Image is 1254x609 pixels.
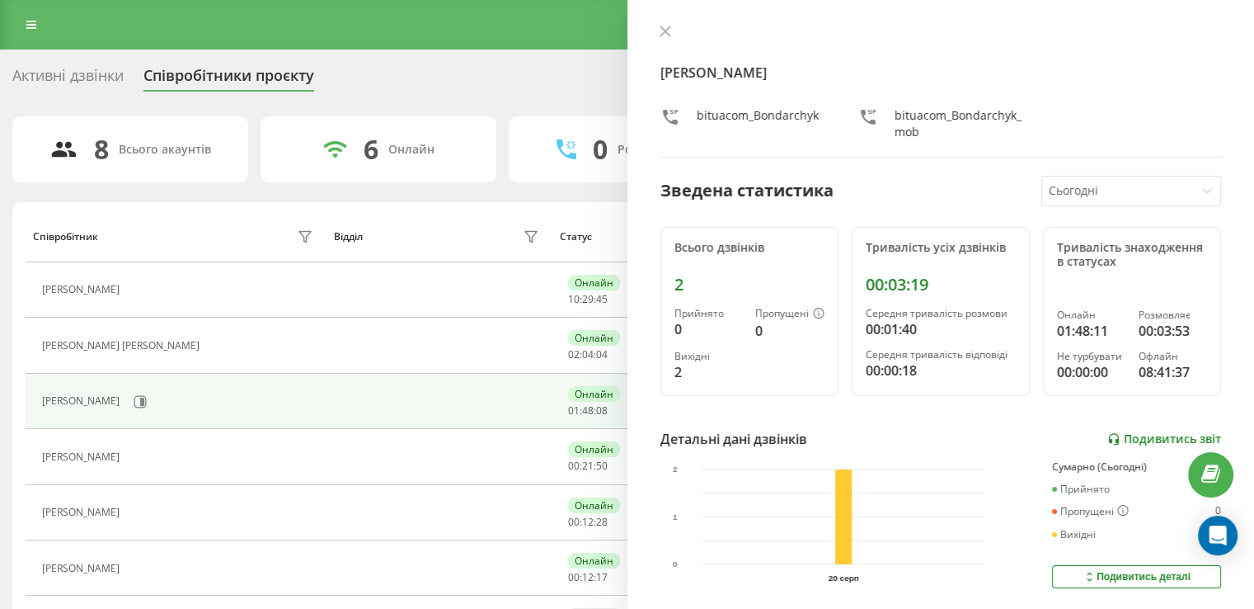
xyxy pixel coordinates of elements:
[119,143,211,157] div: Всього акаунтів
[568,294,608,305] div: : :
[568,570,580,584] span: 00
[42,284,124,295] div: [PERSON_NAME]
[1057,351,1125,362] div: Не турбувати
[42,451,124,463] div: [PERSON_NAME]
[568,404,580,418] span: 01
[1057,241,1207,269] div: Тривалість знаходження в статусах
[568,386,620,402] div: Онлайн
[673,465,678,474] text: 2
[1052,461,1221,473] div: Сумарно (Сьогодні)
[866,241,1016,255] div: Тривалість усіх дзвінків
[593,134,608,165] div: 0
[568,572,608,583] div: : :
[660,63,1222,83] h4: [PERSON_NAME]
[568,498,620,513] div: Онлайн
[674,308,742,319] div: Прийнято
[568,292,580,306] span: 10
[1057,321,1125,341] div: 01:48:11
[560,231,592,243] div: Статус
[582,515,594,529] span: 12
[596,515,608,529] span: 28
[1057,309,1125,321] div: Онлайн
[568,517,608,528] div: : :
[364,134,378,165] div: 6
[568,330,620,346] div: Онлайн
[568,275,620,290] div: Онлайн
[42,563,124,574] div: [PERSON_NAME]
[895,107,1023,140] div: bituacom_Bondarchyk_mob
[674,319,742,339] div: 0
[94,134,109,165] div: 8
[1052,529,1096,541] div: Вихідні
[568,405,608,417] div: : :
[866,361,1016,380] div: 00:00:18
[12,67,124,92] div: Активні дзвінки
[1052,565,1221,588] button: Подивитись деталі
[755,308,824,321] div: Пропущені
[1057,362,1125,382] div: 00:00:00
[1139,309,1207,321] div: Розмовляє
[674,241,824,255] div: Всього дзвінків
[596,459,608,473] span: 50
[697,107,819,140] div: bituacom_Bondarchyk
[1139,362,1207,382] div: 08:41:37
[660,429,807,449] div: Детальні дані дзвінків
[568,460,608,472] div: : :
[673,512,678,522] text: 1
[829,574,859,583] text: 20 серп
[674,362,742,382] div: 2
[582,292,594,306] span: 29
[866,349,1016,361] div: Середня тривалість відповіді
[866,275,1016,295] div: 00:03:19
[596,292,608,306] span: 45
[568,515,580,529] span: 00
[1198,516,1238,555] div: Open Intercom Messenger
[1107,432,1221,446] a: Подивитись звіт
[674,275,824,295] div: 2
[143,67,314,92] div: Співробітники проєкту
[866,308,1016,319] div: Середня тривалість розмови
[42,395,124,407] div: [PERSON_NAME]
[568,347,580,361] span: 02
[33,231,98,243] div: Співробітник
[42,507,124,518] div: [PERSON_NAME]
[596,570,608,584] span: 17
[1139,321,1207,341] div: 00:03:53
[42,340,204,352] div: [PERSON_NAME] [PERSON_NAME]
[618,143,697,157] div: Розмовляють
[568,553,620,569] div: Онлайн
[388,143,434,157] div: Онлайн
[866,319,1016,339] div: 00:01:40
[568,459,580,473] span: 00
[582,347,594,361] span: 04
[582,570,594,584] span: 12
[596,404,608,418] span: 08
[334,231,363,243] div: Відділ
[1215,505,1221,518] div: 0
[673,560,678,569] text: 0
[1052,505,1129,518] div: Пропущені
[1083,570,1191,583] div: Подивитись деталі
[1052,484,1110,495] div: Прийнято
[755,321,824,341] div: 0
[568,349,608,361] div: : :
[582,459,594,473] span: 21
[660,178,834,203] div: Зведена статистика
[674,351,742,362] div: Вихідні
[582,404,594,418] span: 48
[1139,351,1207,362] div: Офлайн
[596,347,608,361] span: 04
[568,441,620,457] div: Онлайн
